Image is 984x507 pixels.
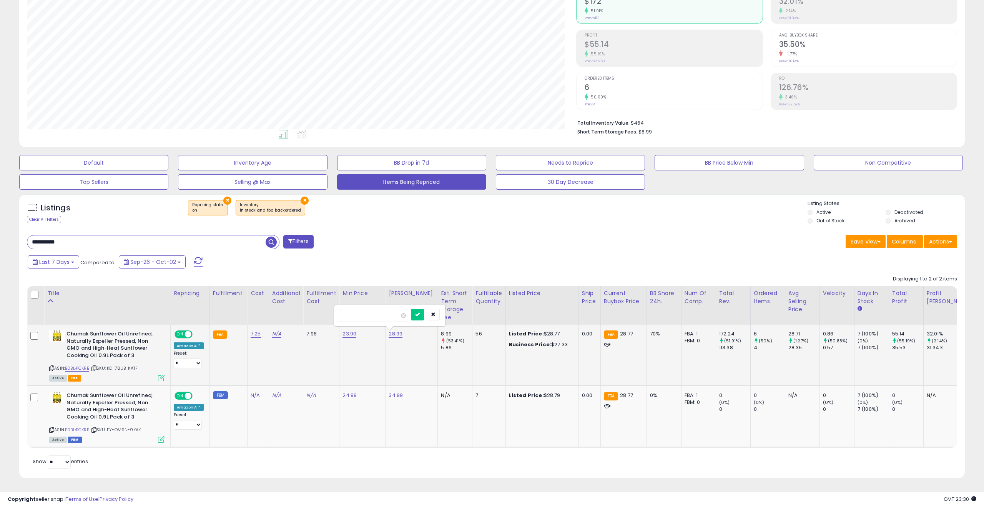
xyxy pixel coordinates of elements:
span: All listings currently available for purchase on Amazon [49,437,67,443]
label: Out of Stock [816,217,844,224]
div: Ship Price [582,289,597,305]
span: Profit [585,33,762,38]
b: Short Term Storage Fees: [577,128,637,135]
button: 30 Day Decrease [496,174,645,190]
a: N/A [272,330,281,338]
h2: 6 [585,83,762,93]
span: Inventory : [240,202,301,213]
div: 0 [719,392,750,399]
div: Cost [251,289,266,297]
small: (53.41%) [446,338,464,344]
small: (50.88%) [828,338,848,344]
div: Ordered Items [754,289,782,305]
div: 0.86 [823,330,854,337]
div: 0.00 [582,392,595,399]
span: | SKU: KD-78UB-KATF [90,365,138,371]
small: (51.91%) [724,338,741,344]
small: 50.00% [588,94,606,100]
div: FBM: 0 [685,399,710,406]
small: Prev: 4 [585,102,595,107]
h5: Listings [41,203,70,213]
button: Top Sellers [19,174,168,190]
small: (0%) [754,399,765,405]
div: $27.33 [509,341,573,348]
div: Title [47,289,167,297]
a: 28.99 [389,330,402,338]
div: ASIN: [49,392,165,442]
div: on [192,208,224,213]
div: 0 [823,392,854,399]
img: 41R0zaa6VJL._SL40_.jpg [49,330,65,342]
label: Active [816,209,831,215]
div: 56 [475,330,499,337]
div: [PERSON_NAME] [389,289,434,297]
div: Fulfillment Cost [306,289,336,305]
small: FBA [604,392,618,400]
a: B0BL41CKRB [65,427,89,433]
div: 7.96 [306,330,333,337]
small: FBA [213,330,227,339]
div: 7 (100%) [858,392,889,399]
div: Fulfillable Quantity [475,289,502,305]
div: Avg Selling Price [788,289,816,314]
a: N/A [272,392,281,399]
h2: 35.50% [779,40,957,50]
a: Privacy Policy [100,495,133,503]
b: Total Inventory Value: [577,120,630,126]
span: Avg. Buybox Share [779,33,957,38]
div: N/A [927,392,970,399]
div: 31.34% [927,344,976,351]
small: (1.27%) [793,338,808,344]
button: Save View [846,235,886,248]
div: 0% [650,392,675,399]
b: Chumak Sunflower Oil Unrefined, Naturally Expeller Pressed, Non GMO and High-Heat Sunflower Cooki... [66,392,160,422]
small: 51.91% [588,8,603,14]
small: Prev: 31.34% [779,16,799,20]
small: 2.14% [783,8,796,14]
b: Chumak Sunflower Oil Unrefined, Naturally Expeller Pressed, Non GMO and High-Heat Sunflower Cooki... [66,330,160,361]
div: N/A [441,392,466,399]
h2: 126.76% [779,83,957,93]
span: Ordered Items [585,77,762,81]
b: Listed Price: [509,392,544,399]
div: 28.71 [788,330,819,337]
span: Show: entries [33,458,88,465]
div: 7 (100%) [858,406,889,413]
div: Preset: [174,351,204,368]
span: Columns [892,238,916,245]
div: Profit [PERSON_NAME] [927,289,972,305]
div: $28.79 [509,392,573,399]
button: BB Drop in 7d [337,155,486,170]
label: Deactivated [894,209,923,215]
h2: $55.14 [585,40,762,50]
span: Sep-26 - Oct-02 [130,258,176,266]
div: Clear All Filters [27,216,61,223]
a: 23.90 [342,330,356,338]
button: Inventory Age [178,155,327,170]
small: Prev: 36.14% [779,59,799,63]
small: (0%) [892,399,903,405]
img: 41R0zaa6VJL._SL40_.jpg [49,392,65,403]
div: seller snap | | [8,496,133,503]
a: 7.25 [251,330,261,338]
button: Sep-26 - Oct-02 [119,255,186,269]
button: × [301,197,309,205]
span: 28.77 [620,392,633,399]
button: BB Price Below Min [655,155,804,170]
div: Repricing [174,289,206,297]
div: 32.01% [927,330,976,337]
button: Columns [887,235,923,248]
div: Listed Price [509,289,575,297]
button: Default [19,155,168,170]
div: Amazon AI * [174,404,204,411]
div: Velocity [823,289,851,297]
div: 0 [719,406,750,413]
div: 0.57 [823,344,854,351]
div: FBA: 1 [685,392,710,399]
small: (2.14%) [932,338,947,344]
div: Amazon AI * [174,342,204,349]
div: 6 [754,330,785,337]
span: OFF [191,393,204,399]
div: 55.14 [892,330,923,337]
button: Filters [283,235,313,248]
